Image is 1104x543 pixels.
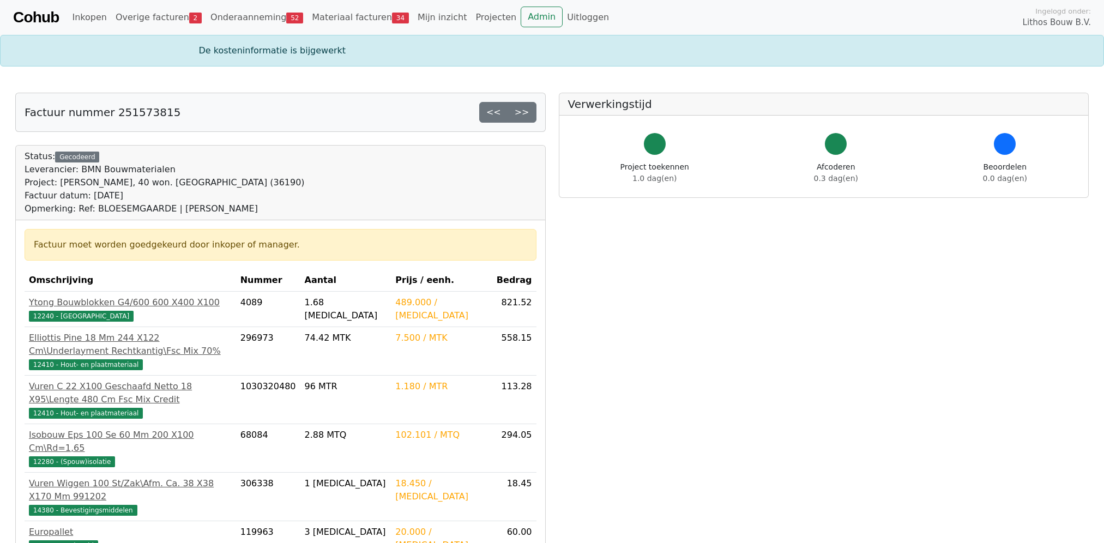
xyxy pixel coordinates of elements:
span: 14380 - Bevestigingsmiddelen [29,505,137,516]
div: 18.450 / [MEDICAL_DATA] [395,477,487,503]
div: Opmerking: Ref: BLOESEMGAARDE | [PERSON_NAME] [25,202,305,215]
div: 7.500 / MTK [395,331,487,345]
a: Isobouw Eps 100 Se 60 Mm 200 X100 Cm\Rd=1,6512280 - (Spouw)isolatie [29,429,232,468]
div: 1.68 [MEDICAL_DATA] [305,296,387,322]
th: Prijs / eenh. [391,269,491,292]
h5: Verwerkingstijd [568,98,1080,111]
span: Lithos Bouw B.V. [1023,16,1091,29]
div: Leverancier: BMN Bouwmaterialen [25,163,305,176]
h5: Factuur nummer 251573815 [25,106,180,119]
div: Ytong Bouwblokken G4/600 600 X400 X100 [29,296,232,309]
a: Vuren Wiggen 100 St/Zak\Afm. Ca. 38 X38 X170 Mm 99120214380 - Bevestigingsmiddelen [29,477,232,516]
div: 3 [MEDICAL_DATA] [305,526,387,539]
span: 0.3 dag(en) [814,174,858,183]
th: Aantal [300,269,391,292]
td: 1030320480 [236,376,300,424]
span: 34 [392,13,409,23]
a: Cohub [13,4,59,31]
a: Inkopen [68,7,111,28]
td: 821.52 [491,292,536,327]
a: Ytong Bouwblokken G4/600 600 X400 X10012240 - [GEOGRAPHIC_DATA] [29,296,232,322]
td: 296973 [236,327,300,376]
td: 558.15 [491,327,536,376]
div: 96 MTR [305,380,387,393]
span: Ingelogd onder: [1035,6,1091,16]
span: 0.0 dag(en) [983,174,1027,183]
div: 1.180 / MTR [395,380,487,393]
span: 52 [286,13,303,23]
div: 74.42 MTK [305,331,387,345]
a: >> [508,102,536,123]
span: 12240 - [GEOGRAPHIC_DATA] [29,311,134,322]
div: Project toekennen [620,161,689,184]
div: Gecodeerd [55,152,99,162]
div: 102.101 / MTQ [395,429,487,442]
div: 1 [MEDICAL_DATA] [305,477,387,490]
a: Uitloggen [563,7,613,28]
a: << [479,102,508,123]
td: 18.45 [491,473,536,521]
div: 2.88 MTQ [305,429,387,442]
div: Isobouw Eps 100 Se 60 Mm 200 X100 Cm\Rd=1,65 [29,429,232,455]
div: Beoordelen [983,161,1027,184]
a: Elliottis Pine 18 Mm 244 X122 Cm\Underlayment Rechtkantig\Fsc Mix 70%12410 - Hout- en plaatmateriaal [29,331,232,371]
div: De kosteninformatie is bijgewerkt [192,44,912,57]
span: 12410 - Hout- en plaatmateriaal [29,359,143,370]
div: Factuur moet worden goedgekeurd door inkoper of manager. [34,238,527,251]
th: Bedrag [491,269,536,292]
a: Vuren C 22 X100 Geschaafd Netto 18 X95\Lengte 480 Cm Fsc Mix Credit12410 - Hout- en plaatmateriaal [29,380,232,419]
span: 1.0 dag(en) [632,174,677,183]
td: 306338 [236,473,300,521]
span: 2 [189,13,202,23]
th: Omschrijving [25,269,236,292]
div: Europallet [29,526,232,539]
div: 489.000 / [MEDICAL_DATA] [395,296,487,322]
div: Factuur datum: [DATE] [25,189,305,202]
div: Vuren Wiggen 100 St/Zak\Afm. Ca. 38 X38 X170 Mm 991202 [29,477,232,503]
td: 68084 [236,424,300,473]
a: Admin [521,7,563,27]
a: Mijn inzicht [413,7,472,28]
td: 294.05 [491,424,536,473]
th: Nummer [236,269,300,292]
div: Afcoderen [814,161,858,184]
a: Overige facturen2 [111,7,206,28]
div: Vuren C 22 X100 Geschaafd Netto 18 X95\Lengte 480 Cm Fsc Mix Credit [29,380,232,406]
td: 4089 [236,292,300,327]
span: 12410 - Hout- en plaatmateriaal [29,408,143,419]
td: 113.28 [491,376,536,424]
span: 12280 - (Spouw)isolatie [29,456,115,467]
div: Project: [PERSON_NAME], 40 won. [GEOGRAPHIC_DATA] (36190) [25,176,305,189]
div: Status: [25,150,305,215]
div: Elliottis Pine 18 Mm 244 X122 Cm\Underlayment Rechtkantig\Fsc Mix 70% [29,331,232,358]
a: Materiaal facturen34 [307,7,413,28]
a: Projecten [471,7,521,28]
a: Onderaanneming52 [206,7,307,28]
